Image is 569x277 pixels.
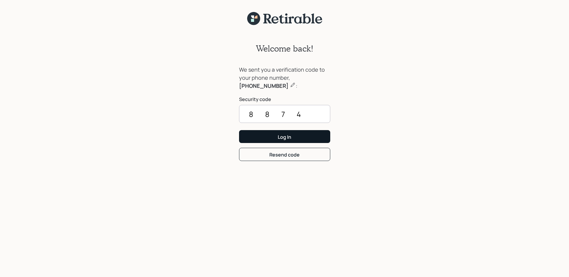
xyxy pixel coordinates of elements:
[278,134,291,140] div: Log In
[239,96,330,103] label: Security code
[239,66,330,90] div: We sent you a verification code to your phone number, :
[256,43,313,54] h2: Welcome back!
[239,105,330,123] input: ••••
[239,130,330,143] button: Log In
[239,148,330,161] button: Resend code
[269,151,300,158] div: Resend code
[239,82,289,89] b: [PHONE_NUMBER]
